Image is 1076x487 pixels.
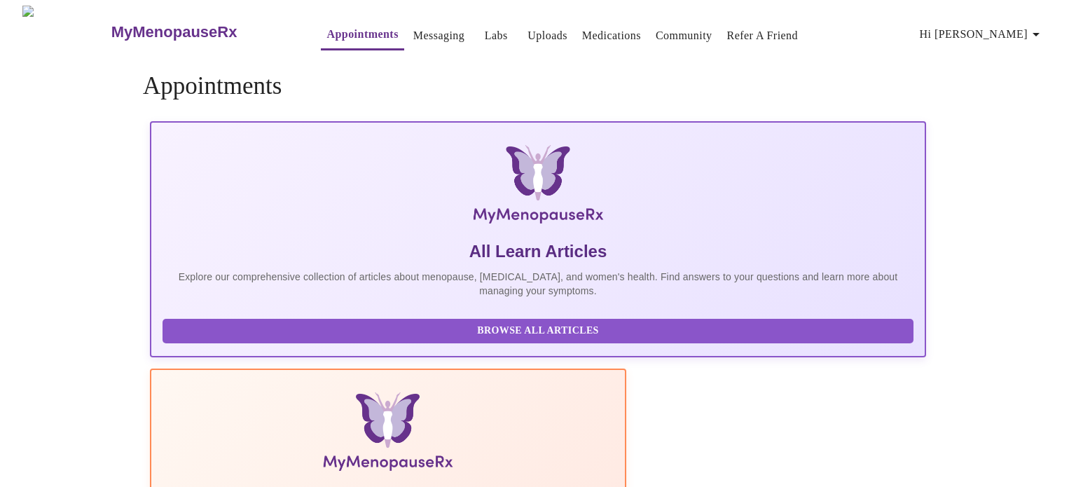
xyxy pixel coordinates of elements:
[163,270,913,298] p: Explore our comprehensive collection of articles about menopause, [MEDICAL_DATA], and women's hea...
[582,26,641,46] a: Medications
[111,23,237,41] h3: MyMenopauseRx
[522,22,573,50] button: Uploads
[485,26,508,46] a: Labs
[527,26,567,46] a: Uploads
[163,319,913,343] button: Browse All Articles
[177,322,899,340] span: Browse All Articles
[727,26,799,46] a: Refer a Friend
[722,22,804,50] button: Refer a Friend
[474,22,518,50] button: Labs
[234,392,542,476] img: Menopause Manual
[413,26,464,46] a: Messaging
[650,22,718,50] button: Community
[22,6,109,58] img: MyMenopauseRx Logo
[321,20,403,50] button: Appointments
[109,8,293,57] a: MyMenopauseRx
[914,20,1050,48] button: Hi [PERSON_NAME]
[408,22,470,50] button: Messaging
[279,145,796,229] img: MyMenopauseRx Logo
[577,22,647,50] button: Medications
[326,25,398,44] a: Appointments
[143,72,933,100] h4: Appointments
[163,240,913,263] h5: All Learn Articles
[920,25,1044,44] span: Hi [PERSON_NAME]
[163,324,917,336] a: Browse All Articles
[656,26,712,46] a: Community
